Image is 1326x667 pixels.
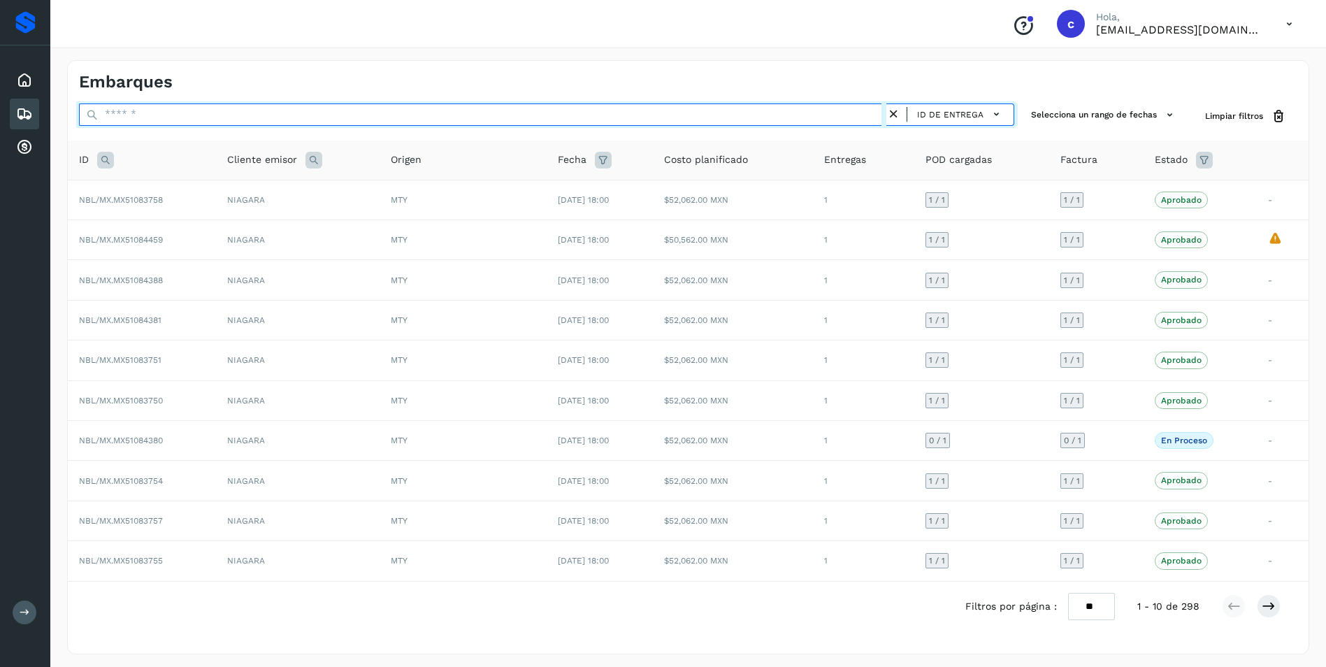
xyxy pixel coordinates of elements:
span: [DATE] 18:00 [558,275,609,285]
td: 1 [813,421,914,461]
td: - [1257,501,1309,540]
span: 1 / 1 [1064,396,1080,405]
td: - [1257,461,1309,501]
span: [DATE] 18:00 [558,355,609,365]
td: NIAGARA [216,541,380,581]
span: 1 / 1 [1064,276,1080,285]
span: NBL/MX.MX51083755 [79,556,163,566]
span: 1 / 1 [1064,557,1080,565]
span: MTY [391,355,408,365]
span: 1 / 1 [929,276,945,285]
span: NBL/MX.MX51083754 [79,476,163,486]
span: 1 / 1 [1064,517,1080,525]
p: Hola, [1096,11,1264,23]
td: - [1257,260,1309,300]
span: MTY [391,315,408,325]
td: 1 [813,541,914,581]
div: Embarques [10,99,39,129]
span: POD cargadas [925,152,992,167]
button: Selecciona un rango de fechas [1025,103,1183,127]
span: MTY [391,516,408,526]
p: Aprobado [1161,396,1202,406]
span: NBL/MX.MX51083751 [79,355,161,365]
span: MTY [391,195,408,205]
span: 1 / 1 [929,477,945,485]
span: NBL/MX.MX51084381 [79,315,161,325]
td: $52,062.00 MXN [653,260,812,300]
td: $52,062.00 MXN [653,541,812,581]
span: [DATE] 18:00 [558,195,609,205]
td: - [1257,340,1309,380]
td: NIAGARA [216,260,380,300]
span: NBL/MX.MX51084459 [79,235,163,245]
span: 0 / 1 [1064,436,1081,445]
span: 1 / 1 [1064,196,1080,204]
span: 1 / 1 [929,196,945,204]
span: 1 / 1 [929,517,945,525]
span: MTY [391,275,408,285]
td: 1 [813,340,914,380]
td: - [1257,300,1309,340]
td: - [1257,421,1309,461]
td: NIAGARA [216,380,380,420]
span: Fecha [558,152,586,167]
p: Aprobado [1161,195,1202,205]
button: Limpiar filtros [1194,103,1297,129]
span: Entregas [824,152,866,167]
td: NIAGARA [216,340,380,380]
td: - [1257,541,1309,581]
td: $52,062.00 MXN [653,421,812,461]
button: ID de entrega [913,104,1008,124]
td: NIAGARA [216,501,380,540]
span: [DATE] 18:00 [558,436,609,445]
span: MTY [391,556,408,566]
div: Cuentas por cobrar [10,132,39,163]
span: [DATE] 18:00 [558,556,609,566]
td: $50,562.00 MXN [653,220,812,260]
p: Aprobado [1161,355,1202,365]
td: - [1257,180,1309,220]
td: $52,062.00 MXN [653,300,812,340]
span: ID de entrega [917,108,983,121]
td: - [1257,380,1309,420]
td: 1 [813,300,914,340]
td: $52,062.00 MXN [653,501,812,540]
td: $52,062.00 MXN [653,461,812,501]
span: 1 / 1 [1064,477,1080,485]
span: [DATE] 18:00 [558,315,609,325]
span: Costo planificado [664,152,748,167]
p: Aprobado [1161,475,1202,485]
p: Aprobado [1161,315,1202,325]
td: NIAGARA [216,461,380,501]
p: Aprobado [1161,556,1202,566]
span: 1 - 10 de 298 [1137,599,1199,614]
td: 1 [813,220,914,260]
span: NBL/MX.MX51084388 [79,275,163,285]
p: cuentasxcobrar@readysolutions.com.mx [1096,23,1264,36]
td: 1 [813,501,914,540]
span: Estado [1155,152,1188,167]
span: 1 / 1 [929,557,945,565]
td: 1 [813,180,914,220]
td: 1 [813,260,914,300]
span: NBL/MX.MX51083758 [79,195,163,205]
h4: Embarques [79,72,173,92]
span: [DATE] 18:00 [558,396,609,406]
span: MTY [391,235,408,245]
p: En proceso [1161,436,1207,445]
td: 1 [813,380,914,420]
span: MTY [391,476,408,486]
span: 0 / 1 [929,436,946,445]
span: MTY [391,436,408,445]
td: NIAGARA [216,300,380,340]
span: NBL/MX.MX51083750 [79,396,163,406]
span: 1 / 1 [929,236,945,244]
span: 1 / 1 [1064,356,1080,364]
div: Inicio [10,65,39,96]
span: Origen [391,152,421,167]
span: 1 / 1 [929,356,945,364]
td: NIAGARA [216,421,380,461]
span: NBL/MX.MX51084380 [79,436,163,445]
td: NIAGARA [216,180,380,220]
span: [DATE] 18:00 [558,235,609,245]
